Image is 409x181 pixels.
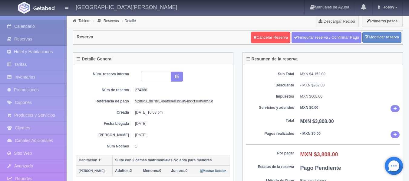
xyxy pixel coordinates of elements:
span: 0 [143,169,161,173]
dt: [PERSON_NAME] [81,133,129,138]
small: [PERSON_NAME] [79,169,104,173]
a: Descargar Recibo [315,15,358,27]
dd: 52d8c31d87dc14bafd9e8395a94bdcf30d9ab55d [135,99,226,104]
h4: [GEOGRAPHIC_DATA][PERSON_NAME] [76,3,177,11]
li: Detalle [120,18,137,24]
strong: Menores: [143,169,159,173]
dt: Impuestos [246,94,294,99]
b: MXN $0.00 [300,105,318,110]
a: Mostrar Detalle [200,169,226,173]
dd: [DATE] 10:53 pm [135,110,226,115]
th: Suite con 2 camas matrimoniales-No apta para menores [113,155,230,166]
button: Primeros pasos [362,15,402,27]
dt: Sub Total [246,72,294,77]
a: Reservas [104,19,119,23]
dt: Total [246,118,294,123]
b: Habitación 1: [79,158,101,162]
dt: Estatus de la reserva [246,164,294,170]
dd: [DATE] [135,133,226,138]
strong: Adultos: [115,169,130,173]
dt: Por pagar [246,151,294,156]
dt: Descuento [246,83,294,88]
h4: Reserva [77,35,93,39]
dt: Referencia de pago [81,99,129,104]
span: 0 [171,169,187,173]
dd: 274368 [135,88,226,93]
dt: Núm Noches [81,144,129,149]
dd: MXN $608.00 [300,94,400,99]
dt: Creada [81,110,129,115]
dd: [DATE] [135,121,226,126]
img: Getabed [18,2,30,14]
dd: MXN $4,152.00 [300,72,400,77]
dt: Fecha Llegada [81,121,129,126]
a: Finiquitar reserva / Confirmar Pago [292,32,361,43]
strong: Juniors: [171,169,185,173]
dt: Pagos realizados [246,131,294,136]
dd: 1 [135,144,226,149]
b: MXN $3,808.00 [300,119,334,124]
img: Getabed [33,6,54,10]
a: Modificar reserva [362,32,401,43]
b: MXN $3,808.00 [300,151,338,157]
b: Pago Pendiente [300,165,341,171]
h4: Detalle General [77,57,113,61]
dt: Servicios y adendos [246,105,294,110]
span: Rossy [381,5,394,9]
dt: Núm. reserva interna [81,72,129,77]
a: Cancelar Reserva [251,32,290,43]
b: - MXN $0.00 [300,131,321,136]
dt: Núm de reserva [81,88,129,93]
h4: Resumen de la reserva [246,57,298,61]
span: 2 [115,169,132,173]
div: - MXN $952.00 [300,83,400,88]
a: Tablero [78,19,90,23]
